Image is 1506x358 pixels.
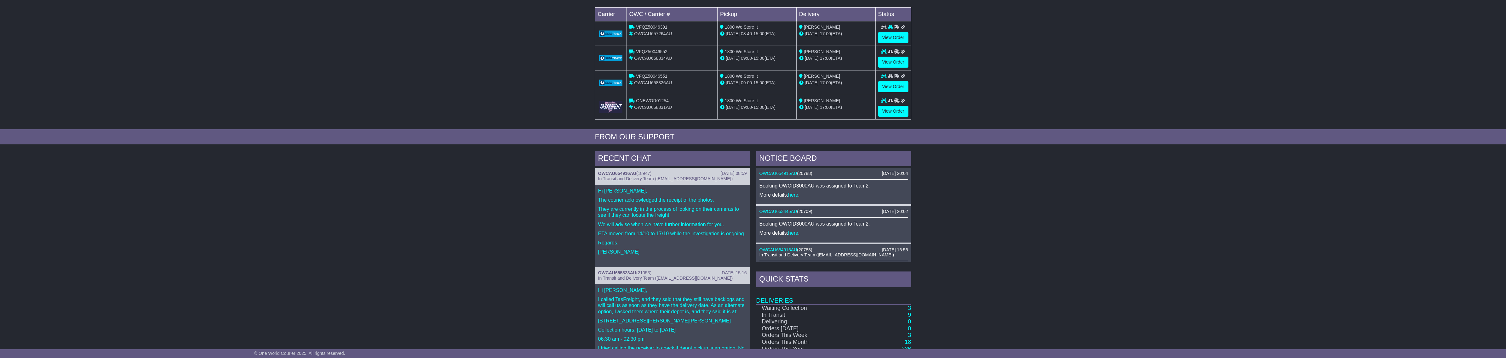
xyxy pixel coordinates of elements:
div: - (ETA) [720,31,794,37]
td: Carrier [595,7,627,21]
a: View Order [878,32,908,43]
p: Hi [PERSON_NAME], [598,188,747,194]
div: Quick Stats [756,271,911,288]
span: 09:00 [741,80,752,85]
p: I tried calling the receiver to check if depot pickup is an option. No answer at 0409500092. [598,345,747,357]
span: [DATE] [805,56,819,61]
div: ( ) [598,270,747,276]
span: OWCAU658331AU [634,105,672,110]
a: OWCAU653445AU [759,209,797,214]
td: Status [875,7,911,21]
span: OWCAU658326AU [634,80,672,85]
p: 06:30 am - 02:30 pm [598,336,747,342]
span: 20709 [799,209,811,214]
div: ( ) [759,209,908,214]
span: [DATE] [805,105,819,110]
span: [PERSON_NAME] [804,98,840,103]
div: - (ETA) [720,55,794,62]
span: 18947 [638,171,650,176]
span: 17:00 [820,56,831,61]
div: - (ETA) [720,104,794,111]
td: Deliveries [756,288,911,305]
span: [DATE] [726,31,740,36]
div: (ETA) [799,55,873,62]
td: Orders This Month [756,339,850,346]
a: 18 [905,339,911,345]
a: 3 [908,332,911,338]
span: [DATE] [726,56,740,61]
div: [DATE] 15:16 [720,270,747,276]
td: In Transit [756,312,850,319]
td: Orders [DATE] [756,325,850,332]
span: In Transit and Delivery Team ([EMAIL_ADDRESS][DOMAIN_NAME]) [759,252,894,257]
p: Regards, [598,240,747,246]
span: 09:00 [741,56,752,61]
a: OWCAU654915AU [759,247,797,252]
span: In Transit and Delivery Team ([EMAIL_ADDRESS][DOMAIN_NAME]) [598,276,733,281]
p: Hi [PERSON_NAME], [598,287,747,293]
p: Collection hours: [DATE] to [DATE] [598,327,747,333]
a: OWCAU654915AU [759,171,797,176]
span: 21053 [638,270,650,275]
div: ( ) [598,171,747,176]
a: OWCAU654916AU [598,171,636,176]
img: GetCarrierServiceLogo [599,55,623,61]
img: GetCarrierServiceLogo [599,80,623,86]
a: 236 [902,346,911,352]
span: 1800 We Store It [725,98,758,103]
span: In Transit and Delivery Team ([EMAIL_ADDRESS][DOMAIN_NAME]) [598,176,733,181]
span: OWCAU657264AU [634,31,672,36]
a: 3 [908,305,911,311]
span: [PERSON_NAME] [804,49,840,54]
a: 0 [908,318,911,325]
img: GetCarrierServiceLogo [599,31,623,37]
p: ETA moved from 14/10 to 17/10 while the investigation is ongoing. [598,231,747,237]
span: 1800 We Store It [725,25,758,30]
div: [DATE] 20:02 [882,209,908,214]
div: FROM OUR SUPPORT [595,132,911,142]
span: VFQZ50046391 [636,25,667,30]
span: [DATE] [805,80,819,85]
p: The courier acknowledged the receipt of the photos. [598,197,747,203]
td: Delivery [796,7,875,21]
img: GetCarrierServiceLogo [599,101,623,113]
span: 09:00 [741,105,752,110]
div: ( ) [759,171,908,176]
p: [PERSON_NAME] [598,249,747,255]
div: (ETA) [799,104,873,111]
span: 15:00 [753,31,764,36]
a: 0 [908,325,911,332]
p: They are currently in the process of looking on their cameras to see if they can locate the freight. [598,206,747,218]
a: View Order [878,81,908,92]
a: View Order [878,57,908,68]
p: More details: . [759,230,908,236]
span: 08:40 [741,31,752,36]
span: [DATE] [726,105,740,110]
span: VFQZ50046552 [636,49,667,54]
a: View Order [878,106,908,117]
td: Waiting Collection [756,305,850,312]
span: 15:00 [753,80,764,85]
span: 15:00 [753,56,764,61]
div: [DATE] 08:59 [720,171,747,176]
p: Booking OWCID3000AU was assigned to Team2. [759,221,908,227]
p: Booking OWCID3000AU was assigned to Team2. [759,183,908,189]
span: [DATE] [726,80,740,85]
span: ONEWOR01254 [636,98,668,103]
span: 15:00 [753,105,764,110]
div: [DATE] 16:56 [882,247,908,253]
td: Delivering [756,318,850,325]
div: RECENT CHAT [595,151,750,168]
a: here [788,192,798,198]
p: I called TasFreight, and they said that they still have backlogs and will call us as soon as they... [598,296,747,315]
span: 1800 We Store It [725,74,758,79]
td: Orders This Year [756,346,850,353]
a: 9 [908,312,911,318]
span: 17:00 [820,105,831,110]
span: © One World Courier 2025. All rights reserved. [254,351,345,356]
a: OWCAU655823AU [598,270,636,275]
div: (ETA) [799,31,873,37]
span: [PERSON_NAME] [804,25,840,30]
td: Orders This Week [756,332,850,339]
div: [DATE] 20:04 [882,171,908,176]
